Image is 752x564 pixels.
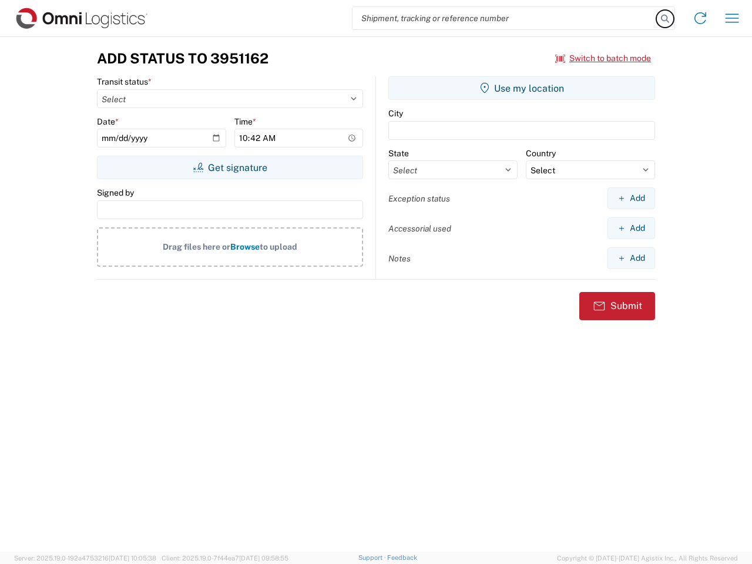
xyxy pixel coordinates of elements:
[97,116,119,127] label: Date
[607,187,655,209] button: Add
[230,242,260,251] span: Browse
[607,217,655,239] button: Add
[234,116,256,127] label: Time
[358,554,388,561] a: Support
[97,156,363,179] button: Get signature
[14,555,156,562] span: Server: 2025.19.0-192a4753216
[388,223,451,234] label: Accessorial used
[607,247,655,269] button: Add
[388,76,655,100] button: Use my location
[557,553,738,563] span: Copyright © [DATE]-[DATE] Agistix Inc., All Rights Reserved
[388,253,411,264] label: Notes
[97,76,152,87] label: Transit status
[260,242,297,251] span: to upload
[555,49,651,68] button: Switch to batch mode
[388,108,403,119] label: City
[388,193,450,204] label: Exception status
[239,555,288,562] span: [DATE] 09:58:55
[97,50,268,67] h3: Add Status to 3951162
[352,7,657,29] input: Shipment, tracking or reference number
[109,555,156,562] span: [DATE] 10:05:38
[163,242,230,251] span: Drag files here or
[387,554,417,561] a: Feedback
[388,148,409,159] label: State
[162,555,288,562] span: Client: 2025.19.0-7f44ea7
[579,292,655,320] button: Submit
[526,148,556,159] label: Country
[97,187,134,198] label: Signed by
